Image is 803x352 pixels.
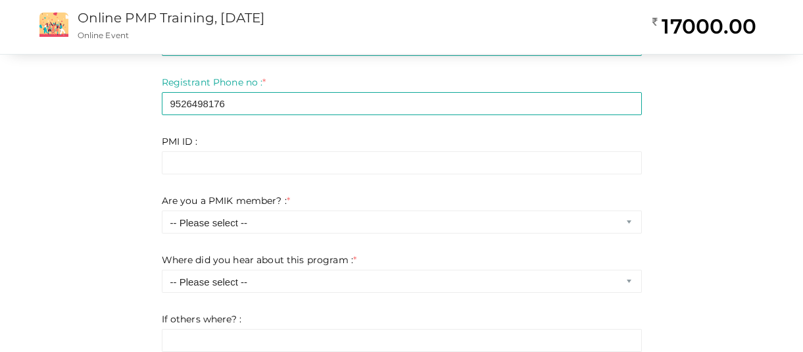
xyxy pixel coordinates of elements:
[162,76,266,89] label: Registrant Phone no :
[39,13,68,37] img: event2.png
[162,313,242,326] label: If others where? :
[162,135,198,148] label: PMI ID :
[78,30,479,41] p: Online Event
[78,10,265,26] a: Online PMP Training, [DATE]
[162,194,291,207] label: Are you a PMIK member? :
[162,253,357,266] label: Where did you hear about this program :
[652,13,756,39] h2: 17000.00
[162,92,642,115] input: Enter registrant phone no here.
